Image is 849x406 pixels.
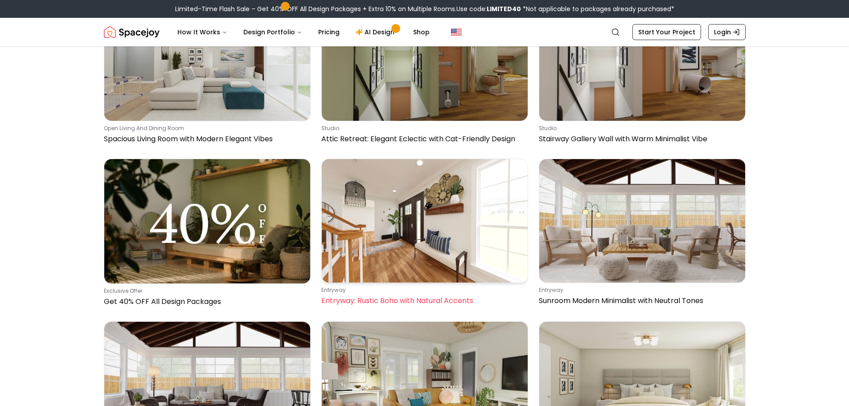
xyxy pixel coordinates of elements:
[321,287,525,294] p: entryway
[170,23,437,41] nav: Main
[539,287,742,294] p: entryway
[321,125,525,132] p: studio
[456,4,521,13] span: Use code:
[539,125,742,132] p: studio
[104,287,307,295] p: Exclusive Offer
[104,159,310,283] img: Get 40% OFF All Design Packages
[321,134,525,144] p: Attic Retreat: Elegant Eclectic with Cat-Friendly Design
[521,4,674,13] span: *Not applicable to packages already purchased*
[406,23,437,41] a: Shop
[539,295,742,306] p: Sunroom Modern Minimalist with Neutral Tones
[104,159,311,310] a: Get 40% OFF All Design PackagesExclusive OfferGet 40% OFF All Design Packages
[104,125,307,132] p: open living and dining room
[487,4,521,13] b: LIMITED40
[104,134,307,144] p: Spacious Living Room with Modern Elegant Vibes
[539,159,745,283] img: Sunroom Modern Minimalist with Neutral Tones
[311,23,347,41] a: Pricing
[539,134,742,144] p: Stairway Gallery Wall with Warm Minimalist Vibe
[632,24,701,40] a: Start Your Project
[322,159,528,283] img: Entryway: Rustic Boho with Natural Accents
[104,23,160,41] a: Spacejoy
[236,23,309,41] button: Design Portfolio
[539,159,746,310] a: Sunroom Modern Minimalist with Neutral TonesentrywaySunroom Modern Minimalist with Neutral Tones
[175,4,674,13] div: Limited-Time Flash Sale – Get 40% OFF All Design Packages + Extra 10% on Multiple Rooms.
[104,23,160,41] img: Spacejoy Logo
[321,295,525,306] p: Entryway: Rustic Boho with Natural Accents
[349,23,404,41] a: AI Design
[170,23,234,41] button: How It Works
[104,296,307,307] p: Get 40% OFF All Design Packages
[451,27,462,37] img: United States
[708,24,746,40] a: Login
[104,18,746,46] nav: Global
[321,159,528,310] a: Entryway: Rustic Boho with Natural AccentsentrywayEntryway: Rustic Boho with Natural Accents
